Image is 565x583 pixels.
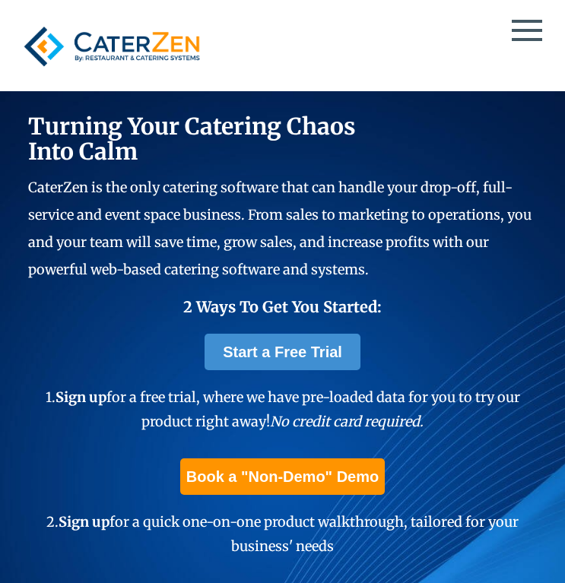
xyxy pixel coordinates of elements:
[28,112,356,166] span: Turning Your Catering Chaos Into Calm
[183,297,382,316] span: 2 Ways To Get You Started:
[46,388,520,430] span: 1. for a free trial, where we have pre-loaded data for you to try our product right away!
[28,179,532,278] span: CaterZen is the only catering software that can handle your drop-off, full-service and event spac...
[430,524,548,566] iframe: Help widget launcher
[56,388,106,406] span: Sign up
[17,17,207,75] img: caterzen
[270,413,424,430] em: No credit card required.
[205,334,360,370] a: Start a Free Trial
[46,513,519,555] span: 2. for a quick one-on-one product walkthrough, tailored for your business' needs
[180,458,385,495] a: Book a "Non-Demo" Demo
[59,513,110,531] span: Sign up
